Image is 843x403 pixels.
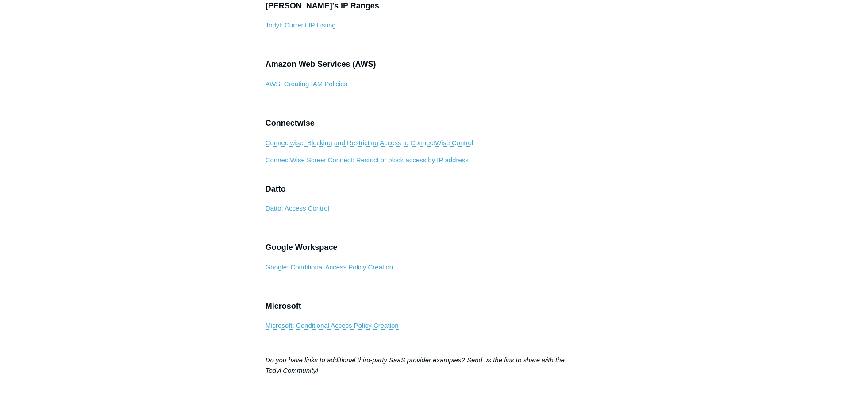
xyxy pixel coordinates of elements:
[266,183,578,196] h3: Datto
[266,80,347,88] a: AWS: Creating IAM Policies
[266,241,578,254] h3: Google Workspace
[266,21,336,29] a: Todyl: Current IP Listing
[266,322,399,330] a: Microsoft: Conditional Access Policy Creation
[266,58,578,71] h3: Amazon Web Services (AWS)
[266,117,578,130] h3: Connectwise
[266,263,393,271] a: Google: Conditional Access Policy Creation
[266,356,565,374] em: Do you have links to additional third-party SaaS provider examples? Send us the link to share wit...
[266,139,473,147] a: Connectwise: Blocking and Restricting Access to ConnectWise Control
[266,156,469,164] a: ConnectWise ScreenConnect: Restrict or block access by IP address
[266,204,329,212] a: Datto: Access Control
[266,300,578,313] h3: Microsoft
